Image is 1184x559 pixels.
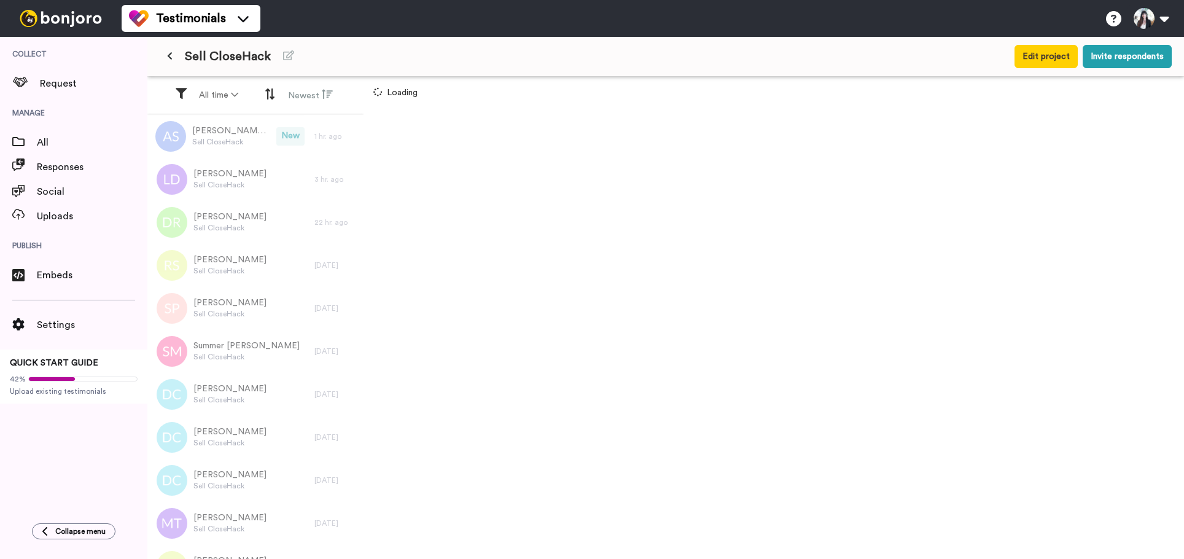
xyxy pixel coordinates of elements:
span: Sell CloseHack [193,395,267,405]
div: [DATE] [314,303,357,313]
span: [PERSON_NAME] [193,297,267,309]
img: as.png [155,121,186,152]
span: [PERSON_NAME] [193,168,267,180]
img: tm-color.svg [129,9,149,28]
img: dr.png [157,207,187,238]
span: Embeds [37,268,147,283]
span: Sell CloseHack [193,481,267,491]
a: [PERSON_NAME]Sell CloseHack[DATE] [147,416,364,459]
span: Request [40,76,147,91]
span: Uploads [37,209,147,224]
img: mt.png [157,508,187,539]
a: [PERSON_NAME]Sell CloseHack[DATE] [147,459,364,502]
div: 22 hr. ago [314,217,357,227]
span: New [276,127,305,146]
img: bj-logo-header-white.svg [15,10,107,27]
span: Upload existing testimonials [10,386,138,396]
span: Sell CloseHack [193,266,267,276]
span: QUICK START GUIDE [10,359,98,367]
div: [DATE] [314,518,357,528]
span: [PERSON_NAME] [193,512,267,524]
span: Testimonials [156,10,226,27]
img: ld.png [157,164,187,195]
span: [PERSON_NAME] [193,254,267,266]
span: [PERSON_NAME] [193,426,267,438]
a: [PERSON_NAME]Sell CloseHack22 hr. ago [147,201,364,244]
div: [DATE] [314,260,357,270]
a: Summer [PERSON_NAME]Sell CloseHack[DATE] [147,330,364,373]
button: Collapse menu [32,523,115,539]
span: Sell CloseHack [192,137,270,147]
div: 3 hr. ago [314,174,357,184]
span: [PERSON_NAME] [PERSON_NAME] [192,125,270,137]
button: Newest [281,84,340,107]
span: [PERSON_NAME] [193,383,267,395]
a: [PERSON_NAME]Sell CloseHack[DATE] [147,244,364,287]
span: Responses [37,160,147,174]
a: [PERSON_NAME]Sell CloseHack[DATE] [147,287,364,330]
img: dc.png [157,422,187,453]
img: sm.png [157,336,187,367]
span: 42% [10,374,26,384]
img: dc.png [157,379,187,410]
img: sp.png [157,293,187,324]
div: [DATE] [314,389,357,399]
span: Summer [PERSON_NAME] [193,340,300,352]
span: [PERSON_NAME] [193,469,267,481]
span: Sell CloseHack [193,223,267,233]
span: Settings [37,318,147,332]
span: Sell CloseHack [193,438,267,448]
div: [DATE] [314,475,357,485]
button: Invite respondents [1083,45,1172,68]
button: Edit project [1015,45,1078,68]
img: rs.png [157,250,187,281]
a: [PERSON_NAME] [PERSON_NAME]Sell CloseHackNew1 hr. ago [147,115,364,158]
span: Sell CloseHack [193,309,267,319]
span: Social [37,184,147,199]
a: [PERSON_NAME]Sell CloseHack[DATE] [147,373,364,416]
a: [PERSON_NAME]Sell CloseHack3 hr. ago [147,158,364,201]
span: Sell CloseHack [193,180,267,190]
a: [PERSON_NAME]Sell CloseHack[DATE] [147,502,364,545]
span: Sell CloseHack [193,524,267,534]
div: [DATE] [314,432,357,442]
img: dc.png [157,465,187,496]
span: [PERSON_NAME] [193,211,267,223]
span: Sell CloseHack [193,352,300,362]
span: Collapse menu [55,526,106,536]
span: Sell CloseHack [185,48,271,65]
button: All time [192,84,246,106]
div: 1 hr. ago [314,131,357,141]
div: [DATE] [314,346,357,356]
span: All [37,135,147,150]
